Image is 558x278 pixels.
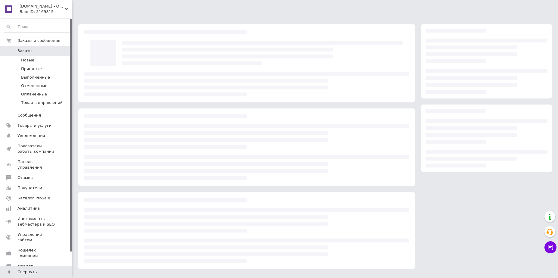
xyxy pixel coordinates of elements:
[17,175,33,180] span: Отзывы
[17,48,32,54] span: Заказы
[17,232,56,243] span: Управление сайтом
[17,206,40,211] span: Аналитика
[17,195,50,201] span: Каталог ProSale
[17,133,45,139] span: Уведомления
[20,9,72,14] div: Ваш ID: 3169815
[21,100,63,105] span: Товар відправлений
[21,83,47,89] span: Отмененные
[544,241,556,253] button: Чат с покупателем
[3,21,71,32] input: Поиск
[17,113,41,118] span: Сообщения
[20,4,65,9] span: AM.PM - Официальный интернет-магазин
[17,216,56,227] span: Инструменты вебмастера и SEO
[17,123,51,128] span: Товары и услуги
[21,58,34,63] span: Новые
[17,143,56,154] span: Показатели работы компании
[17,248,56,258] span: Кошелек компании
[17,185,42,191] span: Покупатели
[17,264,33,269] span: Маркет
[17,38,60,43] span: Заказы и сообщения
[21,66,42,72] span: Принятые
[21,75,50,80] span: Выполненные
[21,92,47,97] span: Оплаченные
[17,159,56,170] span: Панель управления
